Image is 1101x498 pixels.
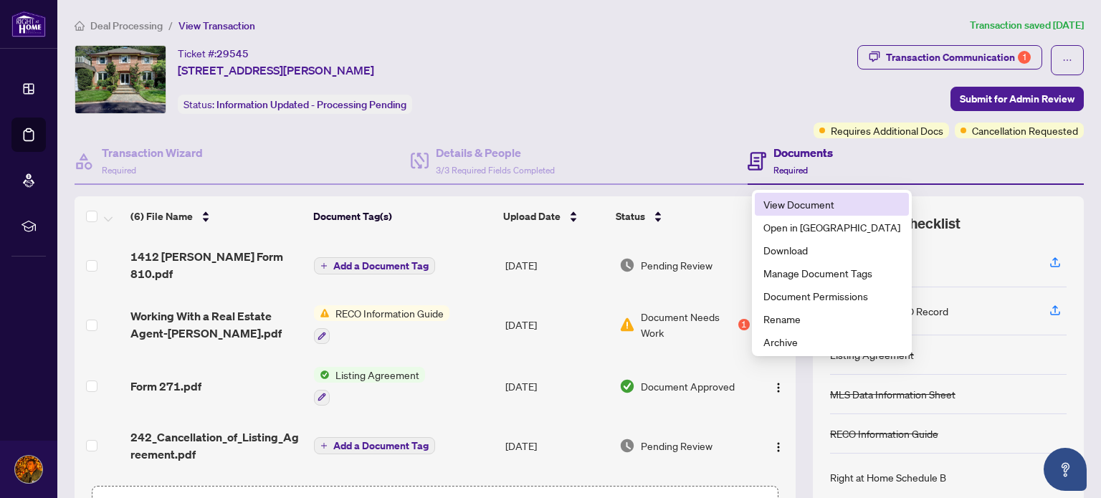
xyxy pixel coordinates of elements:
div: Ticket #: [178,45,249,62]
li: / [168,17,173,34]
img: Logo [773,441,784,453]
img: IMG-W12062275_1.jpg [75,46,166,113]
div: Transaction Communication [886,46,1031,69]
img: Status Icon [314,305,330,321]
h4: Details & People [436,144,555,161]
h4: Transaction Wizard [102,144,203,161]
img: Status Icon [314,367,330,383]
img: Logo [773,382,784,393]
span: Form 271.pdf [130,378,201,395]
img: Document Status [619,438,635,454]
span: plus [320,442,328,449]
span: Listing Agreement [330,367,425,383]
span: Document Permissions [763,288,900,304]
span: plus [320,262,328,269]
span: View Document [763,196,900,212]
th: Document Tag(s) [308,196,497,236]
img: Profile Icon [15,456,42,483]
span: Open in [GEOGRAPHIC_DATA] [763,219,900,235]
td: [DATE] [500,355,614,417]
span: Working With a Real Estate Agent-[PERSON_NAME].pdf [130,307,302,342]
span: 29545 [216,47,249,60]
span: home [75,21,85,31]
img: Document Status [619,257,635,273]
th: (6) File Name [125,196,308,236]
span: 3/3 Required Fields Completed [436,165,555,176]
span: Add a Document Tag [333,261,429,271]
button: Logo [767,375,790,398]
span: View Transaction [178,19,255,32]
span: ellipsis [1062,55,1072,65]
button: Open asap [1044,448,1087,491]
span: Requires Additional Docs [831,123,943,138]
td: [DATE] [500,417,614,474]
span: RECO Information Guide [330,305,449,321]
div: RECO Information Guide [830,426,938,441]
span: Status [616,209,645,224]
span: Download [763,242,900,258]
span: Pending Review [641,257,712,273]
th: Upload Date [497,196,610,236]
span: 242_Cancellation_of_Listing_Agreement.pdf [130,428,302,463]
span: (6) File Name [130,209,193,224]
button: Add a Document Tag [314,257,435,275]
button: Add a Document Tag [314,436,435,455]
div: Status: [178,95,412,114]
div: MLS Data Information Sheet [830,386,955,402]
span: [STREET_ADDRESS][PERSON_NAME] [178,62,374,79]
td: [DATE] [500,294,614,355]
span: Rename [763,311,900,327]
span: 1412 [PERSON_NAME] Form 810.pdf [130,248,302,282]
span: Pending Review [641,438,712,454]
article: Transaction saved [DATE] [970,17,1084,34]
img: Document Status [619,378,635,394]
div: Right at Home Schedule B [830,469,946,485]
span: Information Updated - Processing Pending [216,98,406,111]
button: Submit for Admin Review [950,87,1084,111]
h4: Documents [773,144,833,161]
span: Deal Processing [90,19,163,32]
span: Add a Document Tag [333,441,429,451]
span: Archive [763,334,900,350]
span: Required [102,165,136,176]
button: Status IconRECO Information Guide [314,305,449,344]
th: Status [610,196,751,236]
button: Status IconListing Agreement [314,367,425,406]
span: Document Needs Work [641,309,735,340]
span: Submit for Admin Review [960,87,1074,110]
span: Upload Date [503,209,561,224]
button: Logo [767,434,790,457]
button: Add a Document Tag [314,257,435,274]
button: Add a Document Tag [314,437,435,454]
span: Manage Document Tags [763,265,900,281]
td: [DATE] [500,236,614,294]
span: Cancellation Requested [972,123,1078,138]
span: Required [773,165,808,176]
span: Document Approved [641,378,735,394]
div: 1 [738,319,750,330]
img: Document Status [619,317,635,332]
div: 1 [1018,51,1031,64]
button: Transaction Communication1 [857,45,1042,70]
img: logo [11,11,46,37]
